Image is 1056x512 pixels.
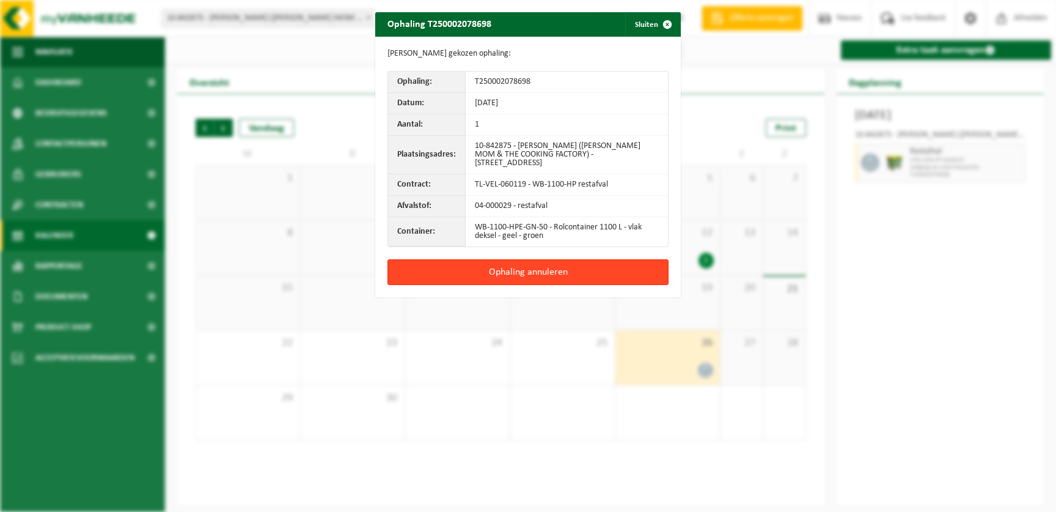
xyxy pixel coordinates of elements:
td: [DATE] [466,93,668,114]
td: 04-000029 - restafval [466,196,668,217]
th: Ophaling: [388,72,466,93]
td: WB-1100-HPE-GN-50 - Rolcontainer 1100 L - vlak deksel - geel - groen [466,217,668,247]
th: Plaatsingsadres: [388,136,466,174]
p: [PERSON_NAME] gekozen ophaling: [387,49,669,59]
td: 1 [466,114,668,136]
th: Datum: [388,93,466,114]
th: Afvalstof: [388,196,466,217]
h2: Ophaling T250002078698 [375,12,504,35]
td: TL-VEL-060119 - WB-1100-HP restafval [466,174,668,196]
th: Contract: [388,174,466,196]
th: Aantal: [388,114,466,136]
td: T250002078698 [466,72,668,93]
button: Sluiten [625,12,680,37]
button: Ophaling annuleren [387,259,669,285]
th: Container: [388,217,466,247]
td: 10-842875 - [PERSON_NAME] ([PERSON_NAME] MOM & THE COOKING FACTORY) - [STREET_ADDRESS] [466,136,668,174]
